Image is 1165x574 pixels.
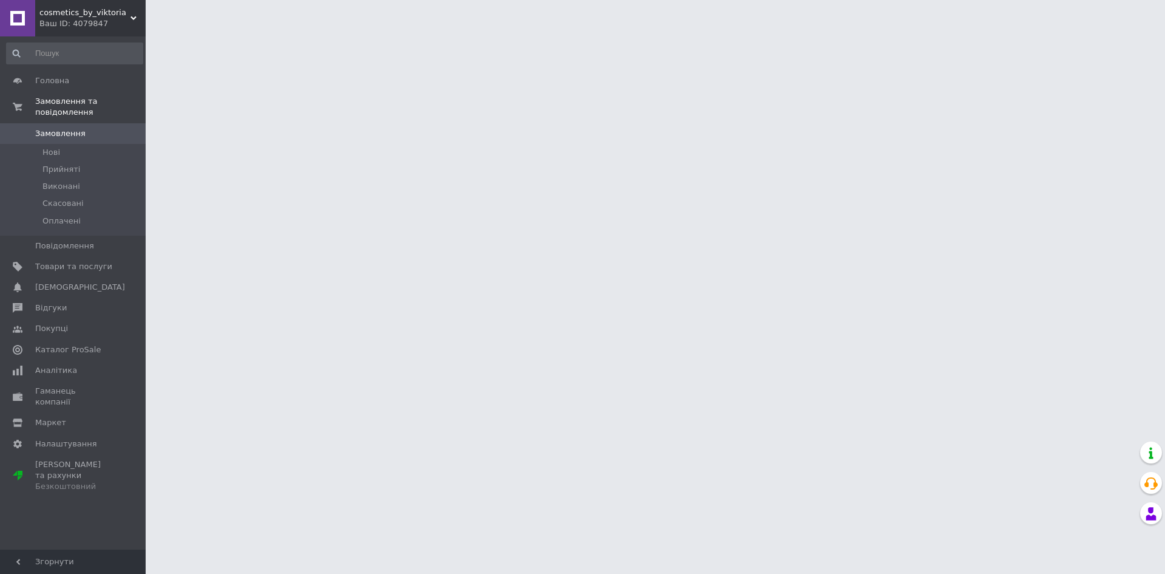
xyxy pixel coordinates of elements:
span: Аналітика [35,365,77,376]
input: Пошук [6,43,143,64]
span: Оплачені [42,216,81,227]
span: Налаштування [35,439,97,449]
span: Покупці [35,323,68,334]
span: Головна [35,75,69,86]
span: Прийняті [42,164,80,175]
span: Замовлення [35,128,86,139]
span: Виконані [42,181,80,192]
span: Товари та послуги [35,261,112,272]
span: Каталог ProSale [35,344,101,355]
span: Скасовані [42,198,84,209]
span: Відгуки [35,302,67,313]
span: Нові [42,147,60,158]
span: Маркет [35,417,66,428]
span: Замовлення та повідомлення [35,96,146,118]
span: Повідомлення [35,241,94,251]
div: Безкоштовний [35,481,112,492]
span: cosmetics_by_viktoria [39,7,130,18]
div: Ваш ID: 4079847 [39,18,146,29]
span: [DEMOGRAPHIC_DATA] [35,282,125,293]
span: Гаманець компанії [35,386,112,408]
span: [PERSON_NAME] та рахунки [35,459,112,493]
